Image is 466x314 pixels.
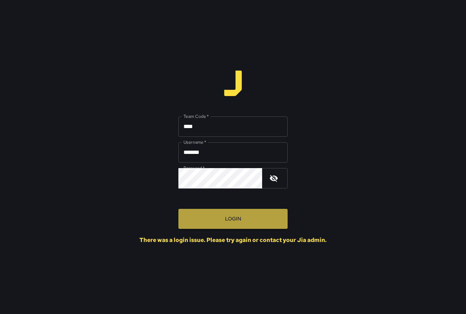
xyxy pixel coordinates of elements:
[220,71,246,96] img: logo
[183,113,209,119] label: Team Code
[139,236,327,244] div: There was a login issue. Please try again or contact your Jia admin.
[178,209,288,229] button: Login
[183,139,206,145] label: Username
[183,165,205,171] label: Password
